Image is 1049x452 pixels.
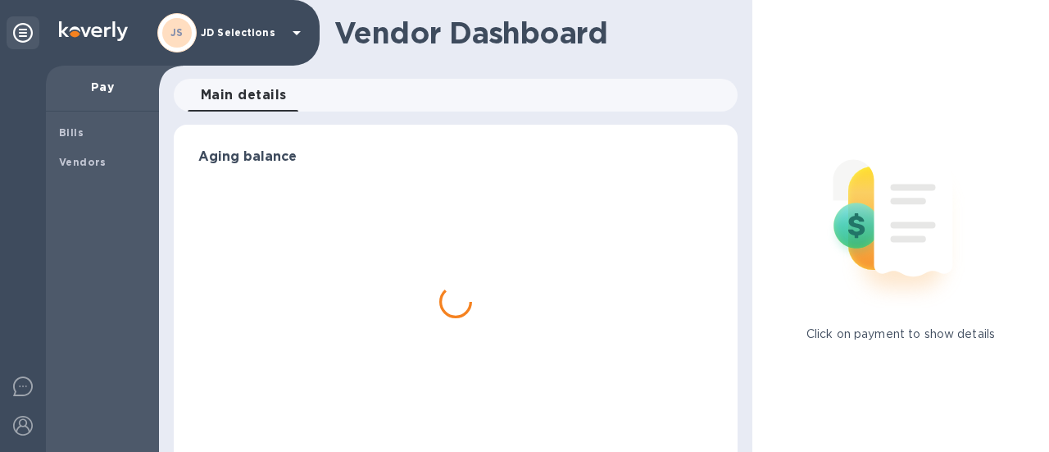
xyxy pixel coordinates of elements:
[59,126,84,139] b: Bills
[59,79,146,95] p: Pay
[806,326,995,343] p: Click on payment to show details
[334,16,726,50] h1: Vendor Dashboard
[201,84,287,107] span: Main details
[7,16,39,49] div: Unpin categories
[170,26,184,39] b: JS
[59,21,128,41] img: Logo
[201,27,283,39] p: JD Selections
[59,156,107,168] b: Vendors
[198,149,713,165] h3: Aging balance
